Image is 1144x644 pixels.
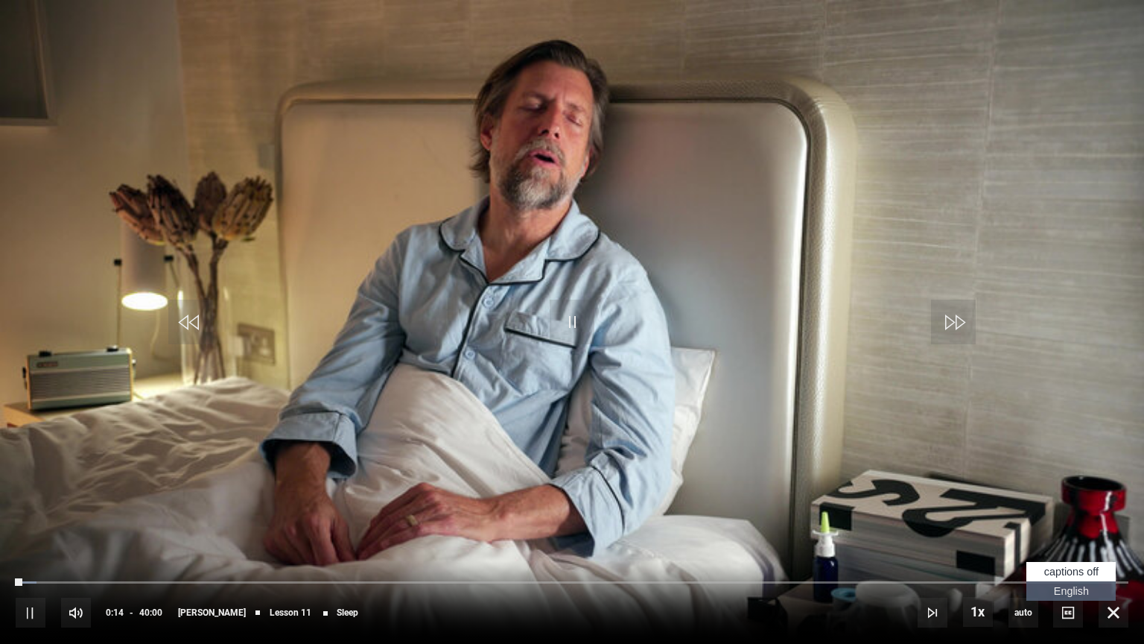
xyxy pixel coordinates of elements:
[918,598,947,628] button: Next Lesson
[337,608,358,617] span: Sleep
[1008,598,1038,628] span: auto
[178,608,246,617] span: [PERSON_NAME]
[270,608,311,617] span: Lesson 11
[1044,566,1099,578] span: captions off
[1008,598,1038,628] div: Current quality: 1080p
[963,597,993,627] button: Playback Rate
[106,599,124,626] span: 0:14
[1099,598,1128,628] button: Fullscreen
[61,598,91,628] button: Mute
[16,598,45,628] button: Pause
[16,581,1128,584] div: Progress Bar
[130,607,133,618] span: -
[1053,598,1083,628] button: Captions
[139,599,162,626] span: 40:00
[1054,585,1089,597] span: English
